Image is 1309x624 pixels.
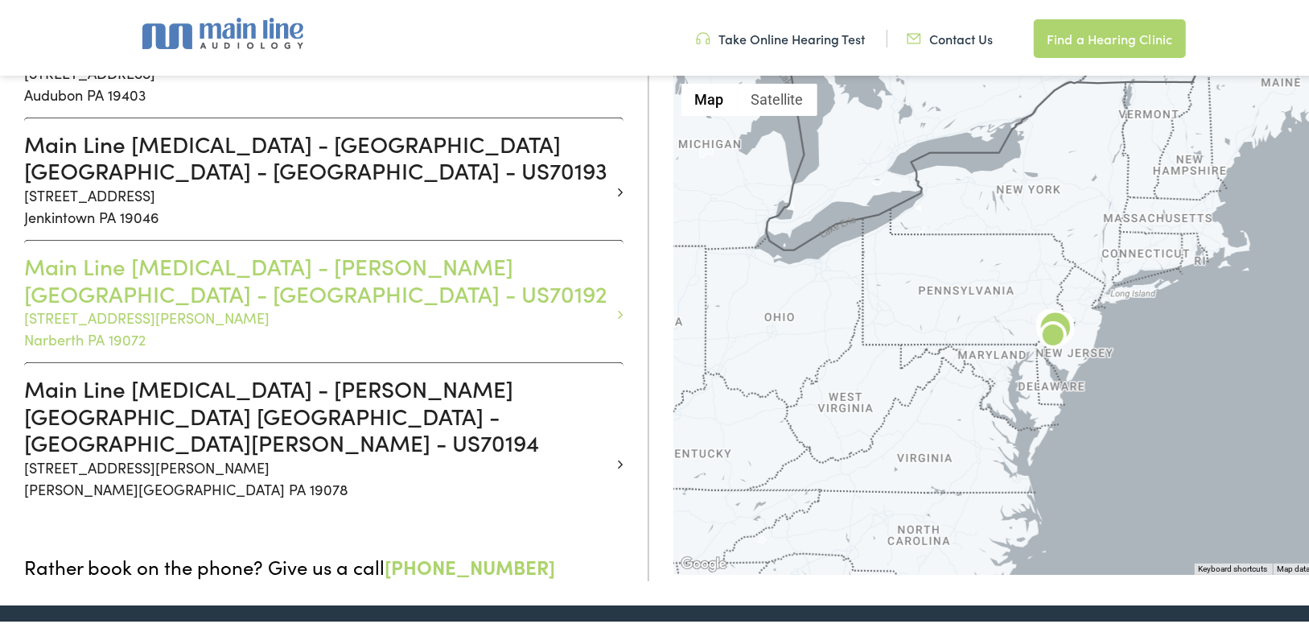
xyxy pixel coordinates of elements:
a: [PHONE_NUMBER] [385,550,555,576]
img: Main Line Audiology [130,14,303,46]
p: [STREET_ADDRESS] Audubon PA 19403 [24,59,611,102]
p: Rather book on the phone? Give us a call [24,549,624,578]
h3: Main Line [MEDICAL_DATA] - [PERSON_NAME][GEOGRAPHIC_DATA] [GEOGRAPHIC_DATA] - [GEOGRAPHIC_DATA][P... [24,372,611,453]
a: Main Line [MEDICAL_DATA] - [PERSON_NAME][GEOGRAPHIC_DATA] - [GEOGRAPHIC_DATA] - US70192 [STREET_A... [24,250,611,347]
a: Main Line [MEDICAL_DATA] - [GEOGRAPHIC_DATA] [GEOGRAPHIC_DATA] - [GEOGRAPHIC_DATA] - US70193 [STR... [24,127,611,225]
a: Find a Hearing Clinic [1034,16,1185,55]
p: [STREET_ADDRESS][PERSON_NAME] Narberth PA 19072 [24,304,611,347]
p: [STREET_ADDRESS] Jenkintown PA 19046 [24,181,611,225]
p: [STREET_ADDRESS][PERSON_NAME] [PERSON_NAME][GEOGRAPHIC_DATA] PA 19078 [24,453,611,497]
a: Take Online Hearing Test [696,27,865,44]
a: Contact Us [907,27,993,44]
h3: Main Line [MEDICAL_DATA] - [PERSON_NAME][GEOGRAPHIC_DATA] - [GEOGRAPHIC_DATA] - US70192 [24,250,611,304]
a: Main Line [MEDICAL_DATA] - [PERSON_NAME][GEOGRAPHIC_DATA] [GEOGRAPHIC_DATA] - [GEOGRAPHIC_DATA][P... [24,372,611,497]
h3: Main Line [MEDICAL_DATA] - [GEOGRAPHIC_DATA] [GEOGRAPHIC_DATA] - [GEOGRAPHIC_DATA] - US70193 [24,127,611,181]
a: Main Line Audiology [130,8,315,56]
